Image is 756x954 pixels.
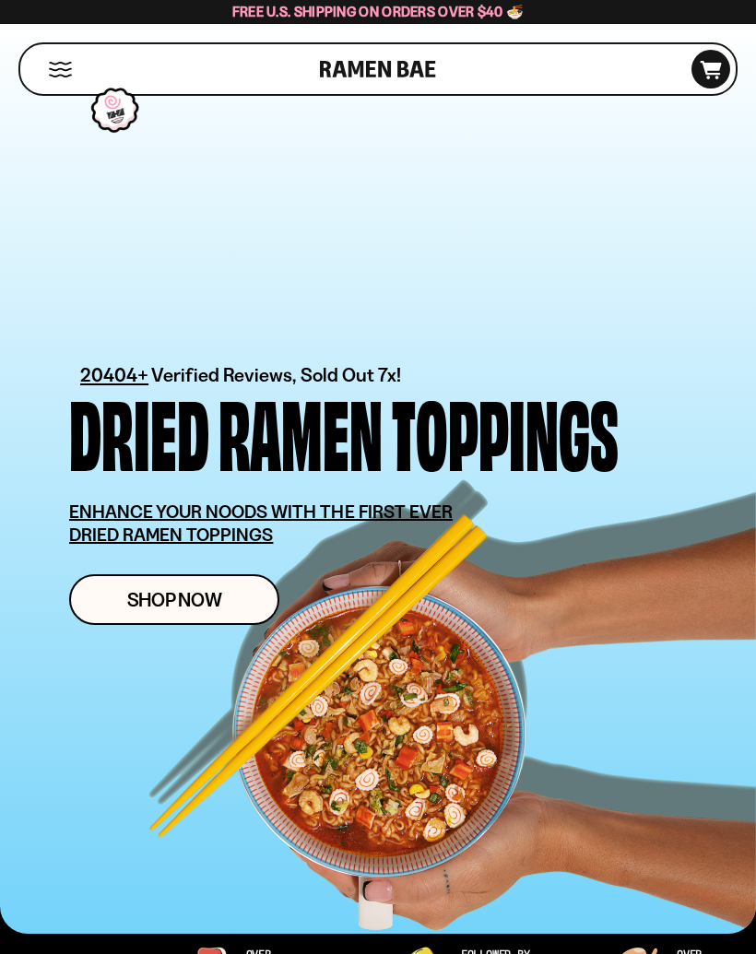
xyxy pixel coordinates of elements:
span: 20404+ [80,360,148,389]
span: Free U.S. Shipping on Orders over $40 🍜 [232,3,525,20]
div: Ramen [219,389,383,473]
span: Verified Reviews, Sold Out 7x! [151,363,401,386]
a: Shop Now [69,574,279,625]
div: Dried [69,389,209,473]
div: Toppings [392,389,619,473]
span: Shop Now [127,590,222,609]
button: Mobile Menu Trigger [48,62,73,77]
u: ENHANCE YOUR NOODS WITH THE FIRST EVER DRIED RAMEN TOPPINGS [69,501,453,546]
